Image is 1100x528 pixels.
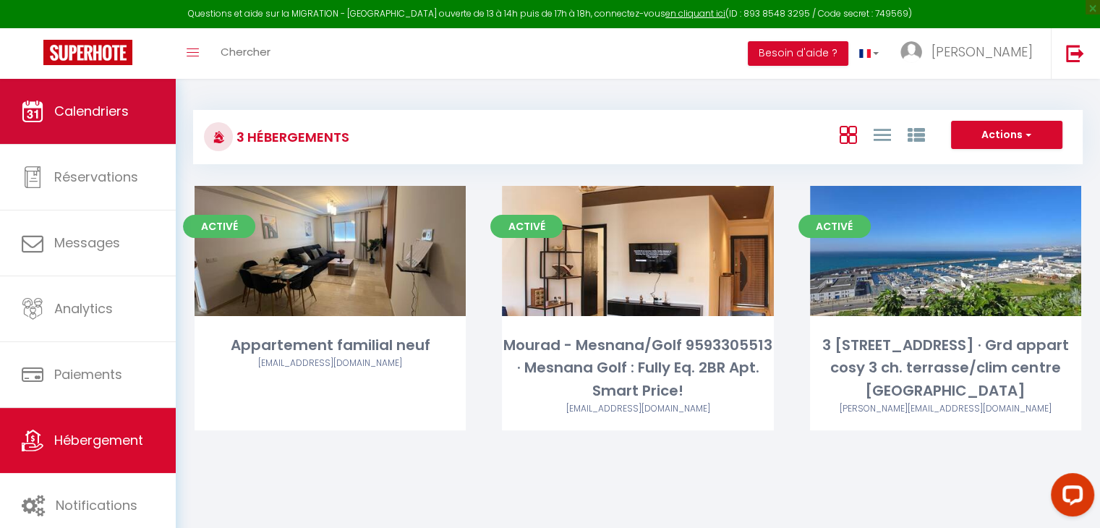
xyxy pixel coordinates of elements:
button: Actions [951,121,1062,150]
span: Réservations [54,168,138,186]
span: Activé [798,215,871,238]
a: Editer [902,237,989,265]
div: Airbnb [810,402,1081,416]
button: Besoin d'aide ? [748,41,848,66]
span: Analytics [54,299,113,318]
img: Super Booking [43,40,132,65]
h3: 3 Hébergements [233,121,349,153]
div: Appartement familial neuf [195,334,466,357]
a: Vue en Box [839,122,856,146]
a: Vue par Groupe [907,122,924,146]
img: logout [1066,44,1084,62]
a: ... [PERSON_NAME] [890,28,1051,79]
a: Editer [287,237,374,265]
a: Editer [594,237,681,265]
div: Airbnb [195,357,466,370]
span: [PERSON_NAME] [931,43,1033,61]
span: Messages [54,234,120,252]
span: Paiements [54,365,122,383]
a: Vue en Liste [873,122,890,146]
img: ... [900,41,922,63]
span: Calendriers [54,102,129,120]
span: Activé [490,215,563,238]
span: Hébergement [54,431,143,449]
span: Notifications [56,496,137,514]
div: Mourad - Mesnana/Golf 9593305513 · Mesnana Golf : Fully Eq. 2BR Apt. Smart Price! [502,334,773,402]
a: en cliquant ici [665,7,725,20]
div: 3 [STREET_ADDRESS] · Grd appart cosy 3 ch. terrasse/clim centre [GEOGRAPHIC_DATA] [810,334,1081,402]
a: Chercher [210,28,281,79]
iframe: LiveChat chat widget [1039,467,1100,528]
span: Activé [183,215,255,238]
div: Airbnb [502,402,773,416]
span: Chercher [221,44,270,59]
